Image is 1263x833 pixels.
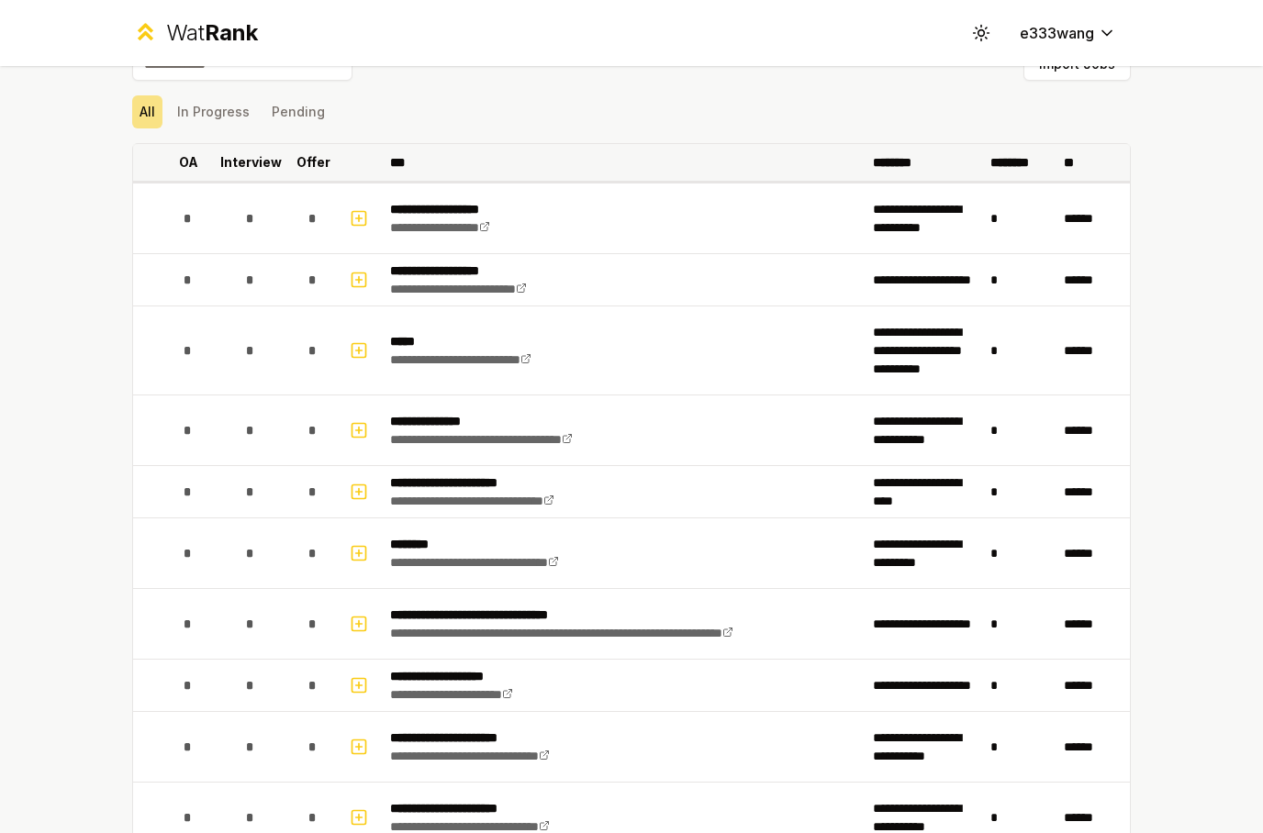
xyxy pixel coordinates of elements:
[179,153,198,172] p: OA
[1020,22,1094,44] span: e333wang
[205,19,258,46] span: Rank
[264,95,332,128] button: Pending
[170,95,257,128] button: In Progress
[296,153,330,172] p: Offer
[132,95,162,128] button: All
[1005,17,1131,50] button: e333wang
[220,153,282,172] p: Interview
[132,18,258,48] a: WatRank
[166,18,258,48] div: Wat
